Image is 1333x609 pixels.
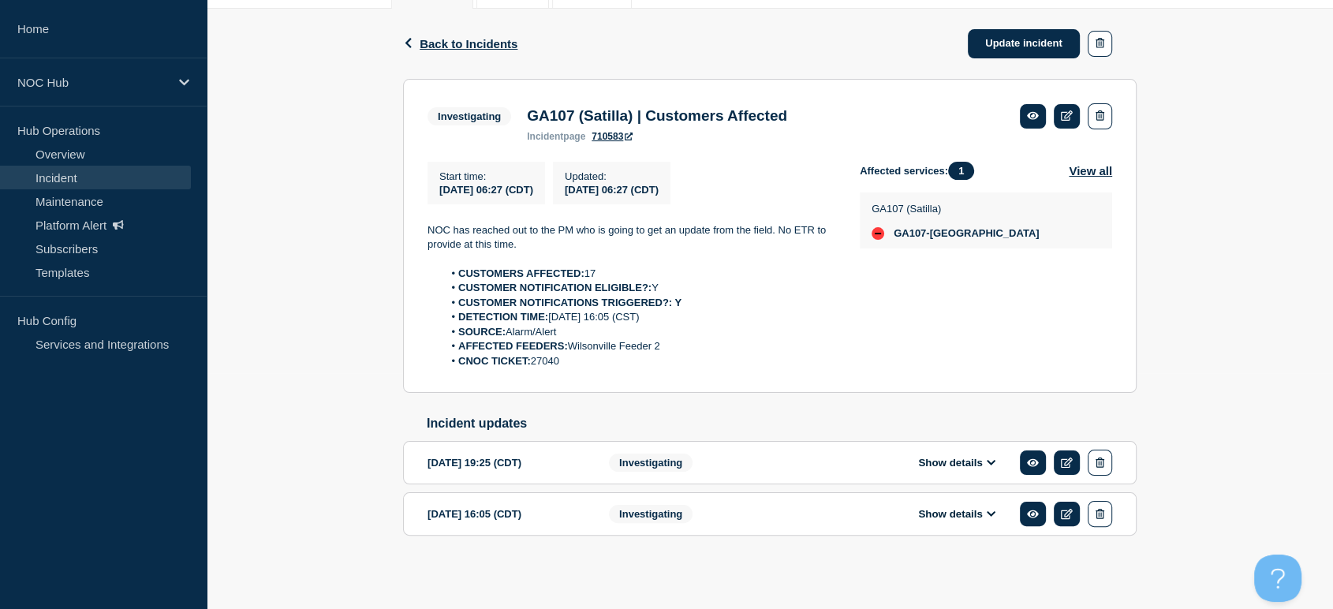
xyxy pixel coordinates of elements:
[443,339,835,353] li: Wilsonville Feeder 2
[428,223,835,252] p: NOC has reached out to the PM who is going to get an update from the field. No ETR to provide at ...
[458,340,568,352] strong: AFFECTED FEEDERS:
[458,326,506,338] strong: SOURCE:
[948,162,974,180] span: 1
[458,355,531,367] strong: CNOC TICKET:
[1069,162,1112,180] button: View all
[443,281,835,295] li: Y
[428,450,585,476] div: [DATE] 19:25 (CDT)
[443,310,835,324] li: [DATE] 16:05 (CST)
[443,267,835,281] li: 17
[872,203,1039,215] p: GA107 (Satilla)
[609,505,693,523] span: Investigating
[872,227,884,240] div: down
[609,454,693,472] span: Investigating
[439,184,533,196] span: [DATE] 06:27 (CDT)
[458,267,584,279] strong: CUSTOMERS AFFECTED:
[894,227,1039,240] span: GA107-[GEOGRAPHIC_DATA]
[968,29,1080,58] a: Update incident
[443,325,835,339] li: Alarm/Alert
[439,170,533,182] p: Start time :
[913,507,1000,521] button: Show details
[458,282,652,293] strong: CUSTOMER NOTIFICATION ELIGIBLE?:
[527,107,787,125] h3: GA107 (Satilla) | Customers Affected
[403,37,517,50] button: Back to Incidents
[913,456,1000,469] button: Show details
[592,131,633,142] a: 710583
[860,162,982,180] span: Affected services:
[420,37,517,50] span: Back to Incidents
[527,131,563,142] span: incident
[443,354,835,368] li: 27040
[1254,555,1301,602] iframe: Help Scout Beacon - Open
[428,107,511,125] span: Investigating
[458,311,548,323] strong: DETECTION TIME:
[17,76,169,89] p: NOC Hub
[427,417,1137,431] h2: Incident updates
[565,170,659,182] p: Updated :
[527,131,585,142] p: page
[565,182,659,196] div: [DATE] 06:27 (CDT)
[458,297,681,308] strong: CUSTOMER NOTIFICATIONS TRIGGERED?: Y
[428,501,585,527] div: [DATE] 16:05 (CDT)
